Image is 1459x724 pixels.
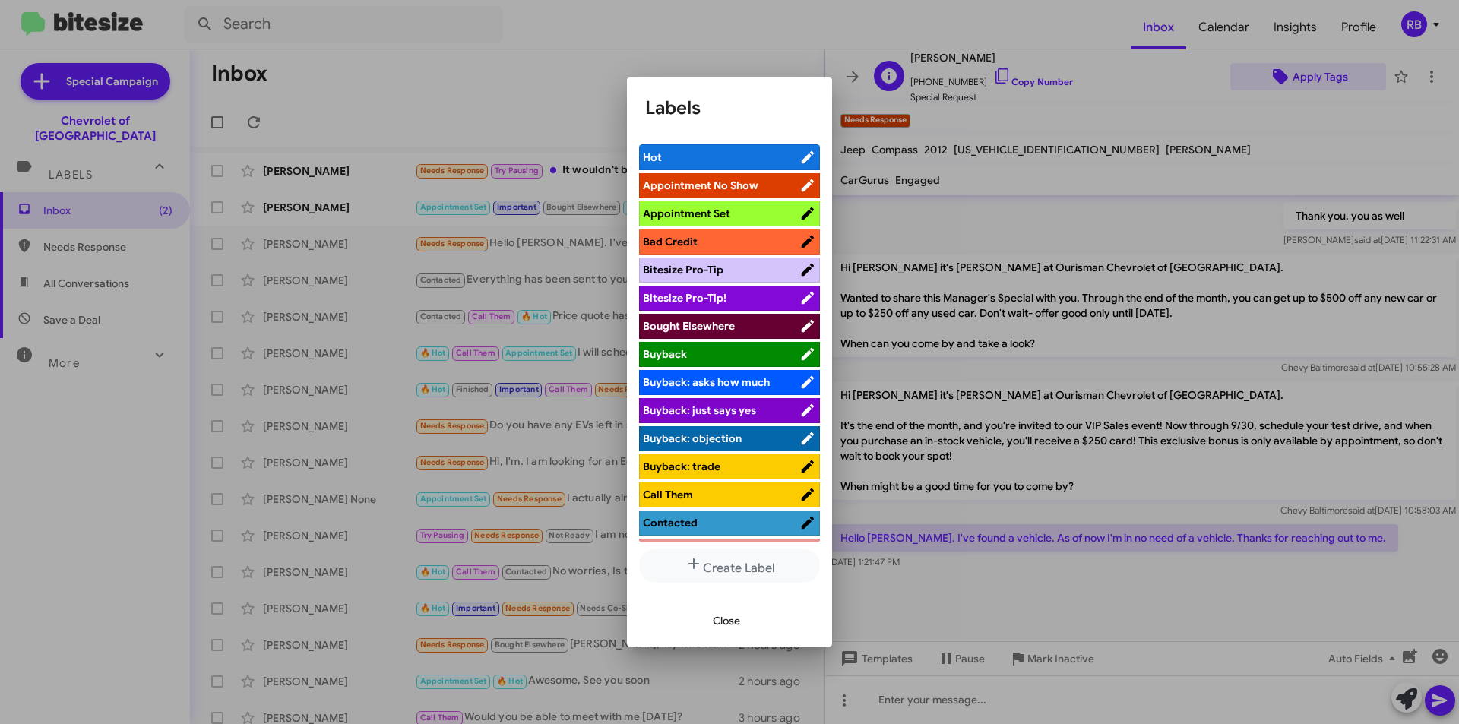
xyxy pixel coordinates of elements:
span: Close [713,607,740,634]
span: Hot [643,150,662,164]
span: Buyback [643,347,687,361]
span: Contacted [643,516,698,530]
span: Buyback: trade [643,460,720,473]
span: Appointment Set [643,207,730,220]
span: Call Them [643,488,693,501]
span: Appointment No Show [643,179,758,192]
span: Bought Elsewhere [643,319,735,333]
span: Bad Credit [643,235,698,248]
span: Buyback: just says yes [643,403,756,417]
span: Bitesize Pro-Tip [643,263,723,277]
span: Buyback: asks how much [643,375,770,389]
span: Bitesize Pro-Tip! [643,291,726,305]
span: Buyback: objection [643,432,742,445]
button: Create Label [639,549,820,583]
button: Close [701,607,752,634]
h1: Labels [645,96,814,120]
